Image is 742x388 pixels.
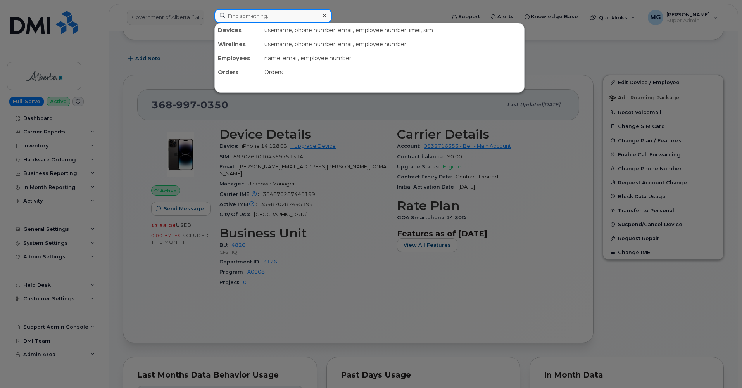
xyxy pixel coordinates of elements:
div: Wirelines [215,37,261,51]
div: Employees [215,51,261,65]
div: name, email, employee number [261,51,524,65]
div: Orders [215,65,261,79]
input: Find something... [214,9,332,23]
div: Devices [215,23,261,37]
div: username, phone number, email, employee number, imei, sim [261,23,524,37]
div: Orders [261,65,524,79]
div: username, phone number, email, employee number [261,37,524,51]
